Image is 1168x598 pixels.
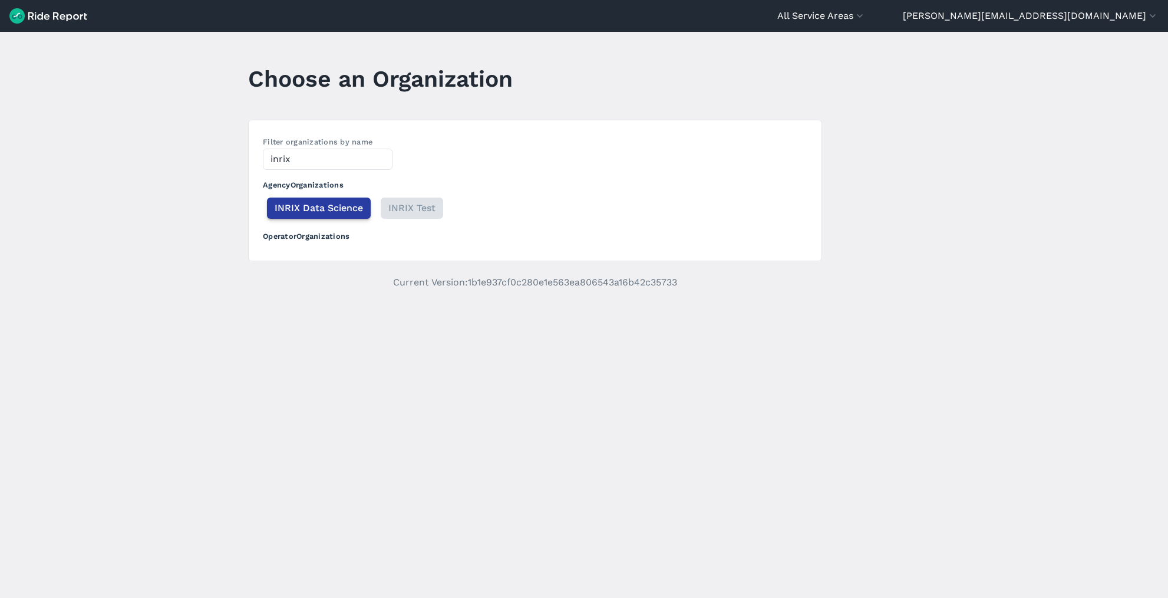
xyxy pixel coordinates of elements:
[267,198,371,219] button: INRIX Data Science
[248,63,513,95] h1: Choose an Organization
[9,8,87,24] img: Ride Report
[263,221,807,247] h3: Operator Organizations
[263,137,372,146] label: Filter organizations by name
[248,275,822,290] p: Current Version: 1b1e937cf0c280e1e563ea806543a16b42c35733
[903,9,1159,23] button: [PERSON_NAME][EMAIL_ADDRESS][DOMAIN_NAME]
[263,149,392,170] input: Filter by name
[381,198,443,219] button: INRIX Test
[777,9,866,23] button: All Service Areas
[388,201,435,215] span: INRIX Test
[275,201,363,215] span: INRIX Data Science
[263,170,807,195] h3: Agency Organizations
